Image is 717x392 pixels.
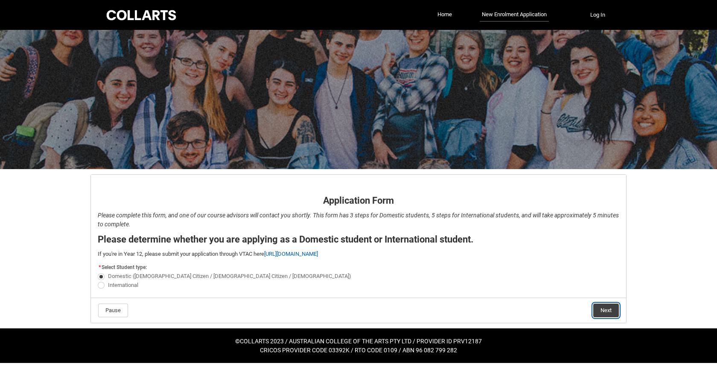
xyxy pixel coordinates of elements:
[583,8,612,22] button: Log In
[90,174,627,323] article: REDU_Application_Form_for_Applicant flow
[323,195,394,206] strong: Application Form
[108,273,351,279] span: Domestic ([DEMOGRAPHIC_DATA] Citizen / [DEMOGRAPHIC_DATA] Citizen / [DEMOGRAPHIC_DATA])
[99,264,101,270] abbr: required
[480,8,549,22] a: New Enrolment Application
[98,250,619,258] p: If you're in Year 12, please submit your application through VTAC here
[98,212,619,228] em: Please complete this form, and one of our course advisors will contact you shortly. This form has...
[593,304,619,317] button: Next
[98,234,473,245] strong: Please determine whether you are applying as a Domestic student or International student.
[264,251,318,257] a: [URL][DOMAIN_NAME]
[435,8,454,21] a: Home
[98,181,178,189] strong: Application Form - Page 1
[102,264,147,270] span: Select Student type:
[108,282,138,288] span: International
[98,304,128,317] button: Pause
